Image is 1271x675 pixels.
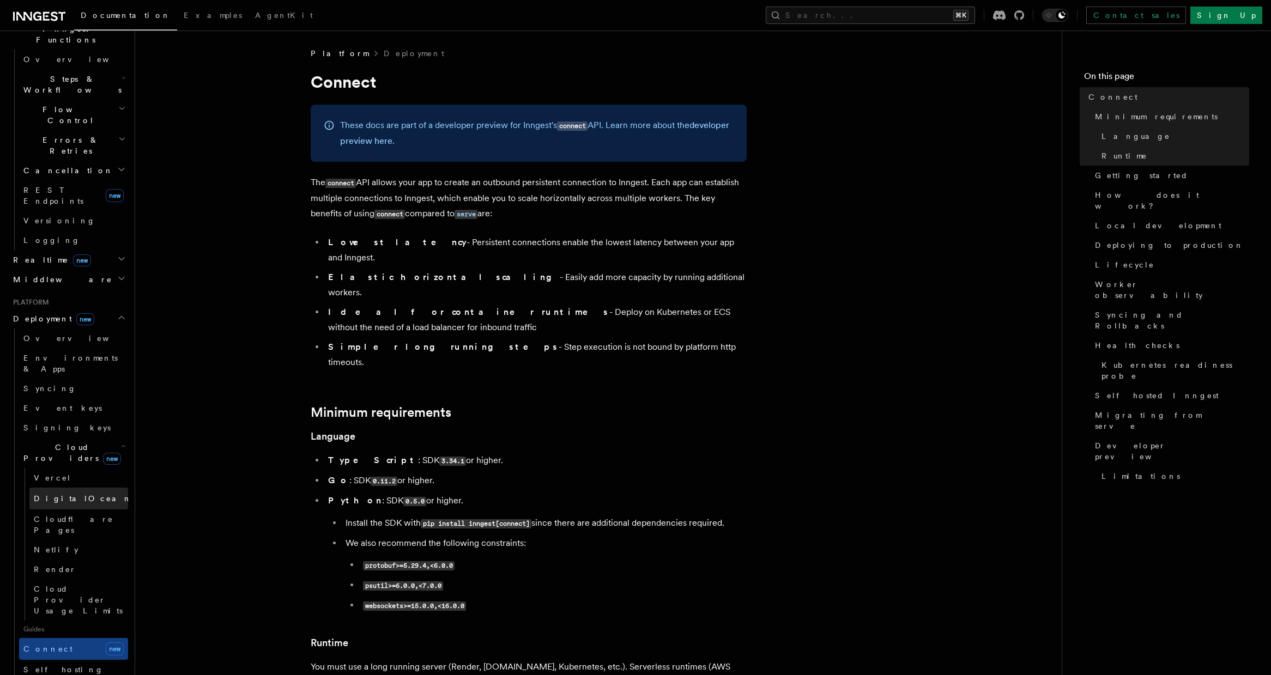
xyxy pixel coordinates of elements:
[384,48,444,59] a: Deployment
[9,270,128,289] button: Middleware
[1091,386,1249,405] a: Self hosted Inngest
[19,100,128,130] button: Flow Control
[1097,146,1249,166] a: Runtime
[9,313,94,324] span: Deployment
[29,468,128,488] a: Vercel
[1086,7,1186,24] a: Contact sales
[74,3,177,31] a: Documentation
[363,601,466,611] code: websockets>=15.0.0,<16.0.0
[1095,220,1221,231] span: Local development
[328,455,418,465] strong: TypeScript
[19,638,128,660] a: Connectnew
[325,235,747,265] li: - Persistent connections enable the lowest latency between your app and Inngest.
[1095,111,1218,122] span: Minimum requirements
[325,179,356,188] code: connect
[311,48,368,59] span: Platform
[1091,166,1249,185] a: Getting started
[1091,255,1249,275] a: Lifecycle
[1091,275,1249,305] a: Worker observability
[328,307,609,317] strong: Ideal for container runtimes
[1095,390,1219,401] span: Self hosted Inngest
[1084,87,1249,107] a: Connect
[1101,131,1170,142] span: Language
[1190,7,1262,24] a: Sign Up
[19,69,128,100] button: Steps & Workflows
[1095,440,1249,462] span: Developer preview
[23,354,118,373] span: Environments & Apps
[311,175,747,222] p: The API allows your app to create an outbound persistent connection to Inngest. Each app can esta...
[766,7,975,24] button: Search...⌘K
[29,509,128,540] a: Cloudflare Pages
[342,536,747,613] li: We also recommend the following constraints:
[1091,107,1249,126] a: Minimum requirements
[19,329,128,348] a: Overview
[311,405,451,420] a: Minimum requirements
[311,635,348,650] a: Runtime
[363,561,455,570] code: protobuf>=5.29.4,<6.0.0
[29,488,128,509] a: DigitalOcean
[23,404,102,412] span: Event keys
[29,560,128,579] a: Render
[1084,70,1249,87] h4: On this page
[23,423,111,432] span: Signing keys
[81,11,171,20] span: Documentation
[363,581,443,591] code: psutil>=6.0.0,<7.0.0
[34,494,132,503] span: DigitalOcean
[421,519,531,528] code: pip install inngest[connect]
[19,230,128,250] a: Logging
[19,437,128,468] button: Cloud Providersnew
[19,50,128,69] a: Overview
[1095,170,1188,181] span: Getting started
[19,165,113,176] span: Cancellation
[311,72,747,92] h1: Connect
[340,118,734,149] p: These docs are part of a developer preview for Inngest's API. Learn more about the .
[1097,355,1249,386] a: Kubernetes readiness probe
[177,3,249,29] a: Examples
[1091,216,1249,235] a: Local development
[19,468,128,621] div: Cloud Providersnew
[255,11,313,20] span: AgentKit
[328,237,467,247] strong: Lowest latency
[325,305,747,335] li: - Deploy on Kubernetes or ECS without the need of a load balancer for inbound traffic
[1091,235,1249,255] a: Deploying to production
[1042,9,1068,22] button: Toggle dark mode
[34,545,78,554] span: Netlify
[23,55,136,64] span: Overview
[34,585,123,615] span: Cloud Provider Usage Limits
[76,313,94,325] span: new
[455,208,477,218] a: serve
[23,236,80,245] span: Logging
[328,342,559,352] strong: Simpler long running steps
[328,272,560,282] strong: Elastic horizontal scaling
[1091,305,1249,336] a: Syncing and Rollbacks
[19,442,121,464] span: Cloud Providers
[371,477,397,486] code: 0.11.2
[19,161,128,180] button: Cancellation
[1095,190,1249,211] span: How does it work?
[557,121,588,131] code: connect
[1088,92,1137,102] span: Connect
[325,339,747,370] li: - Step execution is not bound by platform http timeouts.
[34,565,76,574] span: Render
[1091,405,1249,436] a: Migrating from serve
[23,334,136,343] span: Overview
[19,621,128,638] span: Guides
[9,274,112,285] span: Middleware
[103,453,121,465] span: new
[325,493,747,613] li: : SDK or higher.
[325,453,747,469] li: : SDK or higher.
[19,211,128,230] a: Versioning
[1091,436,1249,466] a: Developer preview
[23,216,95,225] span: Versioning
[19,418,128,437] a: Signing keys
[1095,410,1249,431] span: Migrating from serve
[328,495,382,506] strong: Python
[249,3,319,29] a: AgentKit
[34,515,113,534] span: Cloudflare Pages
[9,23,118,45] span: Inngest Functions
[1101,471,1180,482] span: Limitations
[1101,150,1147,161] span: Runtime
[9,298,49,307] span: Platform
[1097,126,1249,146] a: Language
[1095,279,1249,301] span: Worker observability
